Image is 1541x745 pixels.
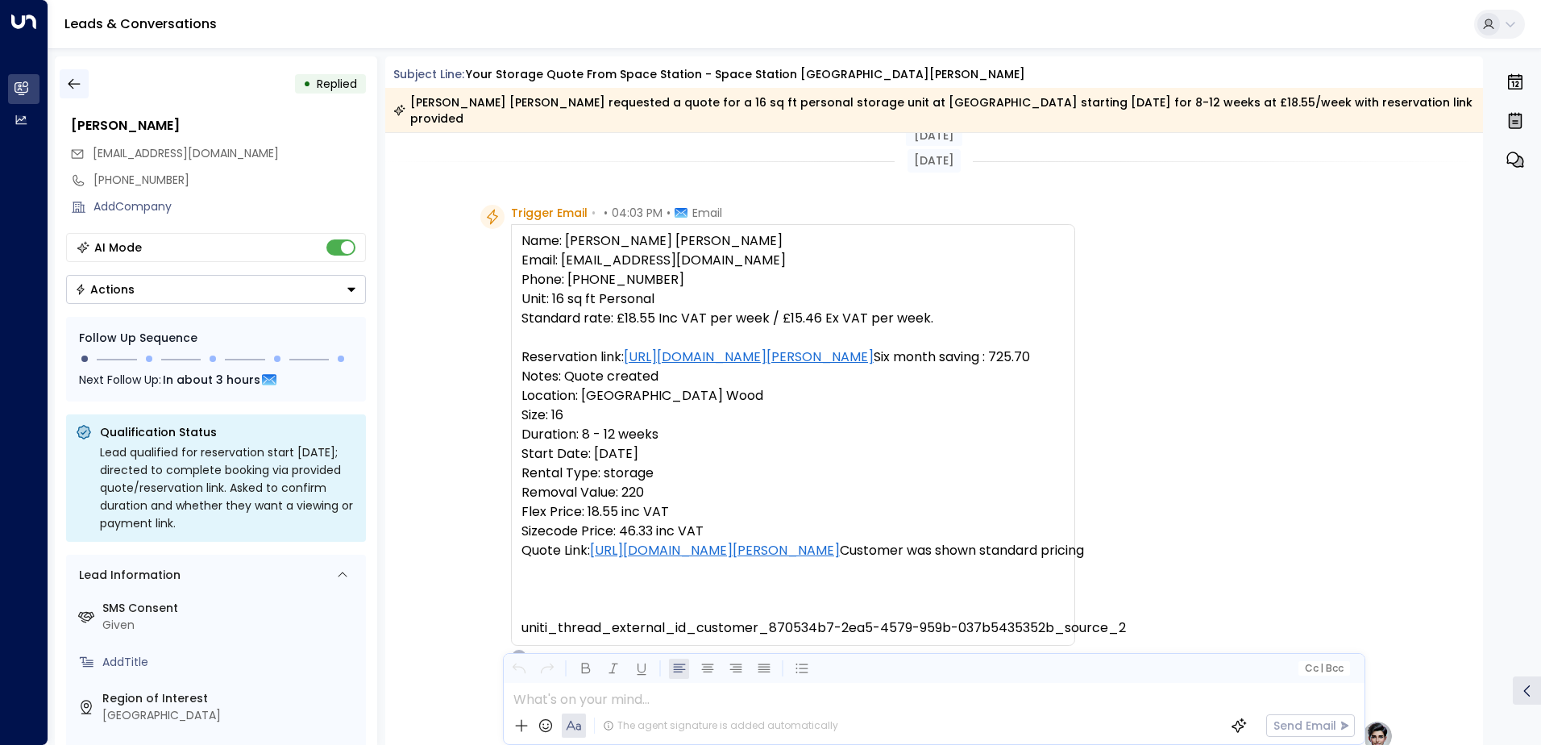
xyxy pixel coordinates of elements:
div: Follow Up Sequence [79,330,353,347]
label: SMS Consent [102,600,359,617]
div: [DATE] [908,149,961,173]
div: AI Mode [94,239,142,256]
div: Lead Information [73,567,181,584]
span: Trigger Email [511,205,588,221]
button: Undo [509,659,529,679]
span: Subject Line: [393,66,464,82]
div: • [303,69,311,98]
div: Next Follow Up: [79,371,353,389]
span: In about 3 hours [163,371,260,389]
span: Email [692,205,722,221]
div: Lead qualified for reservation start [DATE]; directed to complete booking via provided quote/rese... [100,443,356,532]
div: [DATE] [906,125,962,146]
div: The agent signature is added automatically [603,718,838,733]
span: Cc Bcc [1304,663,1343,674]
div: [PERSON_NAME] [71,116,366,135]
p: Qualification Status [100,424,356,440]
pre: Name: [PERSON_NAME] [PERSON_NAME] Email: [EMAIL_ADDRESS][DOMAIN_NAME] Phone: [PHONE_NUMBER] Unit:... [521,231,1065,638]
span: [EMAIL_ADDRESS][DOMAIN_NAME] [93,145,279,161]
div: Button group with a nested menu [66,275,366,304]
a: [URL][DOMAIN_NAME][PERSON_NAME] [624,348,874,367]
button: Actions [66,275,366,304]
div: [PHONE_NUMBER] [93,172,366,189]
span: | [1320,663,1323,674]
div: [PERSON_NAME] [PERSON_NAME] requested a quote for a 16 sq ft personal storage unit at [GEOGRAPHIC... [393,94,1474,127]
span: 04:03 PM [612,205,663,221]
div: Given [102,617,359,634]
div: AddCompany [93,198,366,215]
button: Redo [537,659,557,679]
div: Your storage quote from Space Station - Space Station [GEOGRAPHIC_DATA][PERSON_NAME] [466,66,1025,83]
span: Replied [317,76,357,92]
button: Cc|Bcc [1298,661,1349,676]
span: • [592,205,596,221]
label: Region of Interest [102,690,359,707]
div: Actions [75,282,135,297]
a: [URL][DOMAIN_NAME][PERSON_NAME] [590,541,840,560]
div: O [511,649,527,665]
div: AddTitle [102,654,359,671]
div: [GEOGRAPHIC_DATA] [102,707,359,724]
span: • [667,205,671,221]
span: • [604,205,608,221]
a: Leads & Conversations [64,15,217,33]
span: lincolnknight403@gmail.com [93,145,279,162]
